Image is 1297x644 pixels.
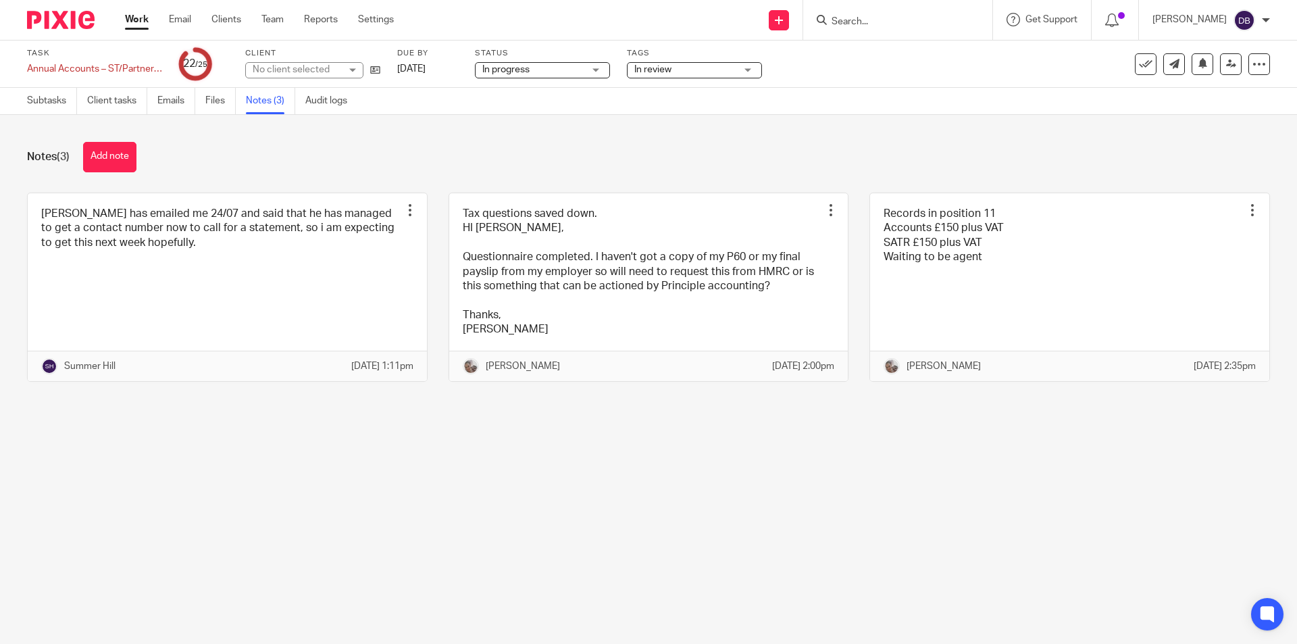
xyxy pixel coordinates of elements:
[64,360,116,373] p: Summer Hill
[486,360,560,373] p: [PERSON_NAME]
[1194,360,1256,373] p: [DATE] 2:35pm
[1234,9,1255,31] img: svg%3E
[463,358,479,374] img: me.jpg
[253,63,340,76] div: No client selected
[1025,15,1077,24] span: Get Support
[183,56,207,72] div: 22
[830,16,952,28] input: Search
[211,13,241,26] a: Clients
[351,360,413,373] p: [DATE] 1:11pm
[304,13,338,26] a: Reports
[245,48,380,59] label: Client
[27,11,95,29] img: Pixie
[397,64,426,74] span: [DATE]
[27,62,162,76] div: Annual Accounts – ST/Partnership - Manual
[41,358,57,374] img: svg%3E
[884,358,900,374] img: me.jpg
[87,88,147,114] a: Client tasks
[57,151,70,162] span: (3)
[83,142,136,172] button: Add note
[627,48,762,59] label: Tags
[27,48,162,59] label: Task
[907,360,981,373] p: [PERSON_NAME]
[169,13,191,26] a: Email
[261,13,284,26] a: Team
[305,88,357,114] a: Audit logs
[125,13,149,26] a: Work
[358,13,394,26] a: Settings
[772,360,834,373] p: [DATE] 2:00pm
[475,48,610,59] label: Status
[1152,13,1227,26] p: [PERSON_NAME]
[397,48,458,59] label: Due by
[634,65,671,74] span: In review
[27,88,77,114] a: Subtasks
[246,88,295,114] a: Notes (3)
[482,65,530,74] span: In progress
[205,88,236,114] a: Files
[27,150,70,164] h1: Notes
[195,61,207,68] small: /25
[157,88,195,114] a: Emails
